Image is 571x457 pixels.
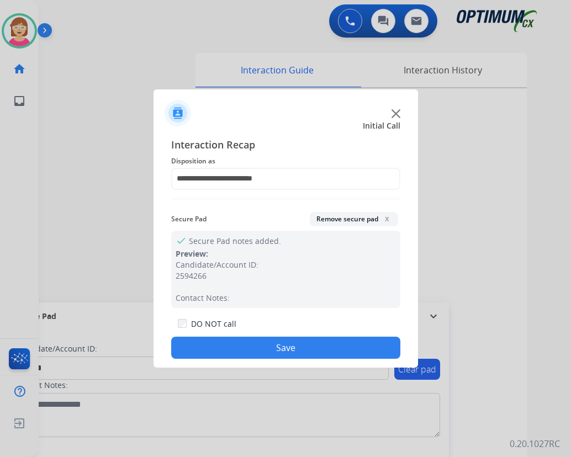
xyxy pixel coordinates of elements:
[171,212,207,226] span: Secure Pad
[383,214,392,223] span: x
[191,318,236,330] label: DO NOT call
[176,235,184,244] mat-icon: check
[171,155,400,168] span: Disposition as
[176,248,208,259] span: Preview:
[171,337,400,359] button: Save
[171,231,400,308] div: Secure Pad notes added.
[176,259,396,304] div: Candidate/Account ID: 2594266 Contact Notes:
[363,120,400,131] span: Initial Call
[510,437,560,450] p: 0.20.1027RC
[165,100,191,126] img: contactIcon
[171,137,400,155] span: Interaction Recap
[310,212,398,226] button: Remove secure padx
